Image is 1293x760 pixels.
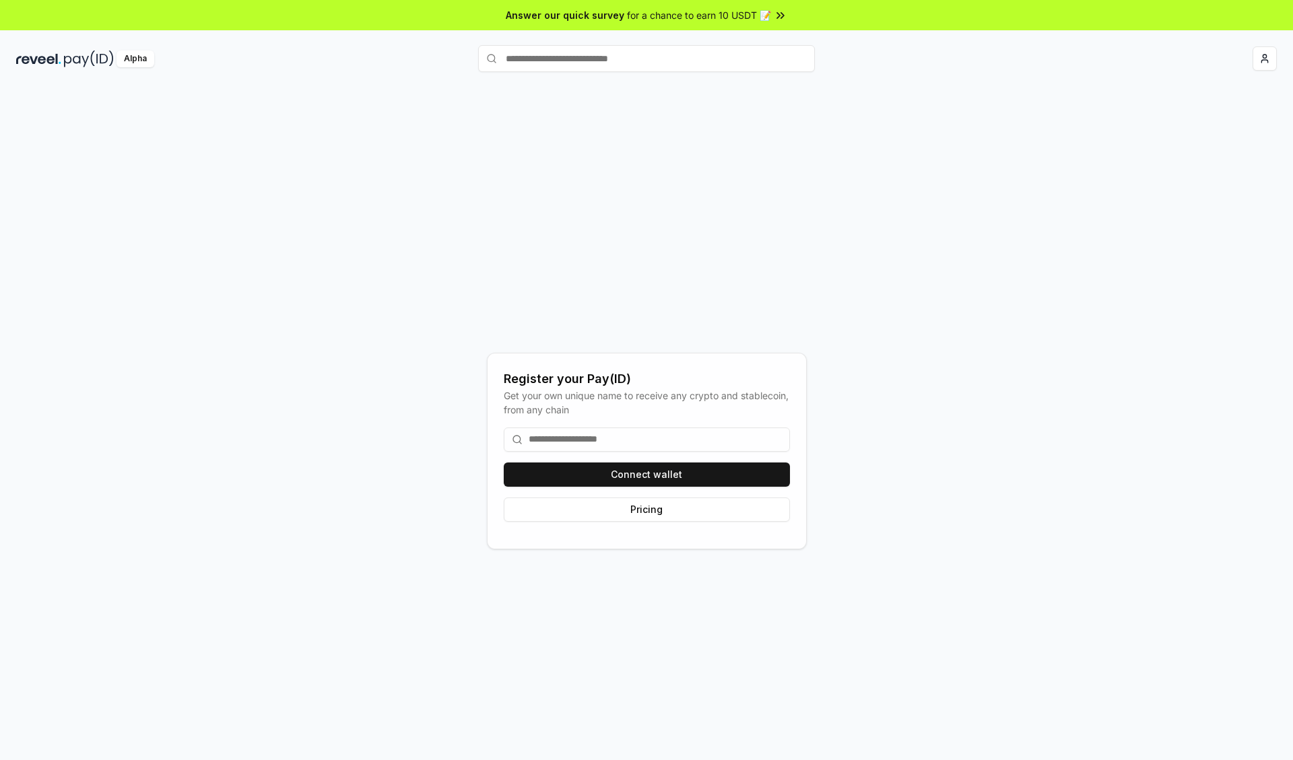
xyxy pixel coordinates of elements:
img: pay_id [64,50,114,67]
button: Connect wallet [504,462,790,487]
button: Pricing [504,497,790,522]
div: Register your Pay(ID) [504,370,790,388]
span: Answer our quick survey [506,8,624,22]
span: for a chance to earn 10 USDT 📝 [627,8,771,22]
div: Get your own unique name to receive any crypto and stablecoin, from any chain [504,388,790,417]
img: reveel_dark [16,50,61,67]
div: Alpha [117,50,154,67]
